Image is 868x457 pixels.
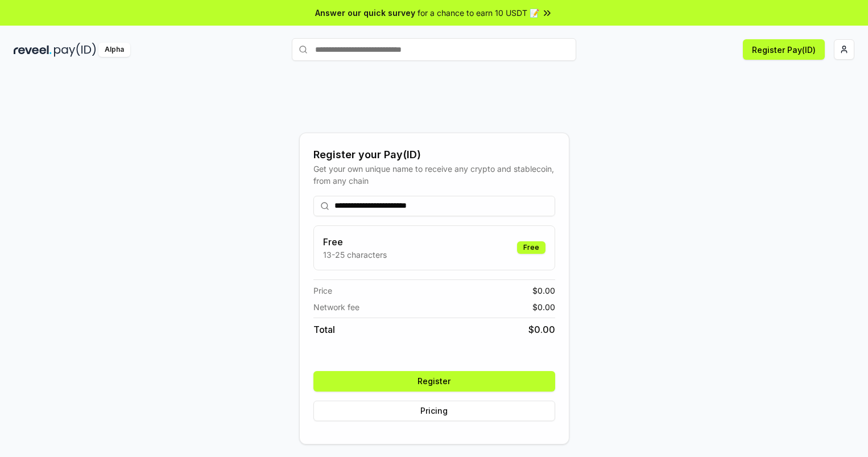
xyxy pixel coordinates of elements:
[313,163,555,187] div: Get your own unique name to receive any crypto and stablecoin, from any chain
[743,39,825,60] button: Register Pay(ID)
[313,371,555,392] button: Register
[517,241,545,254] div: Free
[313,401,555,421] button: Pricing
[54,43,96,57] img: pay_id
[313,147,555,163] div: Register your Pay(ID)
[313,301,359,313] span: Network fee
[14,43,52,57] img: reveel_dark
[528,323,555,336] span: $ 0.00
[323,235,387,249] h3: Free
[313,285,332,297] span: Price
[323,249,387,261] p: 13-25 characters
[98,43,130,57] div: Alpha
[532,285,555,297] span: $ 0.00
[532,301,555,313] span: $ 0.00
[315,7,415,19] span: Answer our quick survey
[313,323,335,336] span: Total
[418,7,539,19] span: for a chance to earn 10 USDT 📝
